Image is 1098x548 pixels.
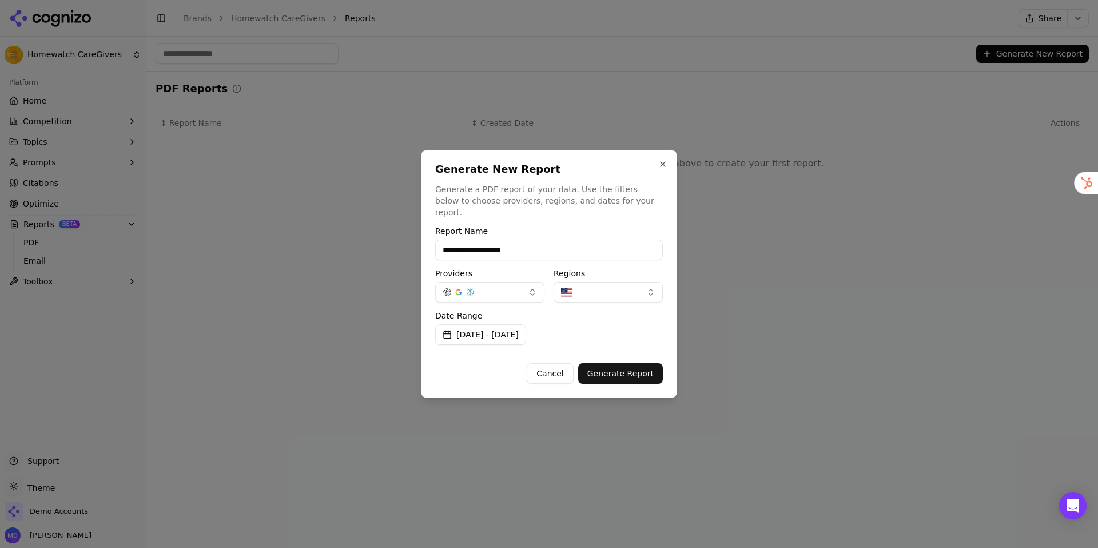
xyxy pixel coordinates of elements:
[435,164,663,174] h2: Generate New Report
[554,269,663,277] label: Regions
[578,363,663,384] button: Generate Report
[561,287,572,298] img: United States
[435,227,663,235] label: Report Name
[435,324,526,345] button: [DATE] - [DATE]
[435,269,544,277] label: Providers
[435,312,663,320] label: Date Range
[527,363,573,384] button: Cancel
[435,184,663,218] p: Generate a PDF report of your data. Use the filters below to choose providers, regions, and dates...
